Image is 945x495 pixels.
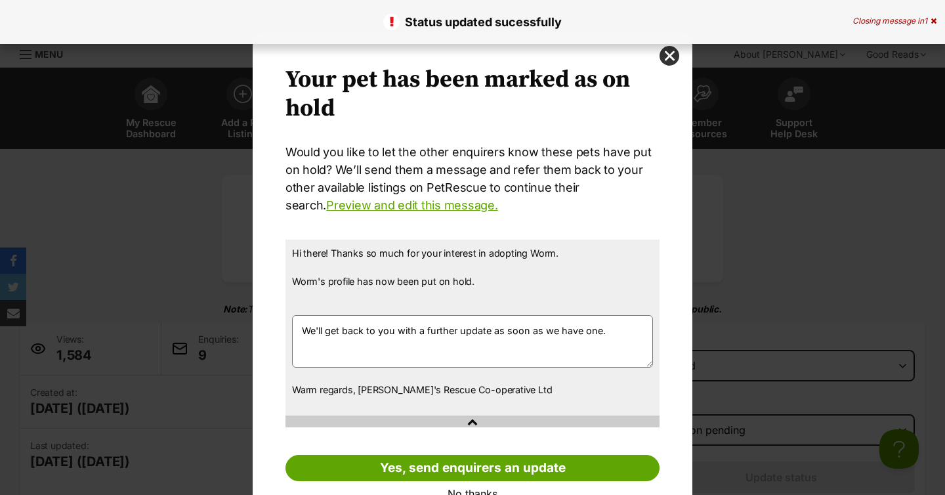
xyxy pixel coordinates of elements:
p: Warm regards, [PERSON_NAME]'s Rescue Co-operative Ltd [292,383,653,397]
div: Closing message in [852,16,936,26]
span: 1 [924,16,927,26]
textarea: We'll get back to you with a further update as soon as we have one. [292,315,653,368]
button: close [660,46,679,66]
a: Preview and edit this message. [326,198,497,212]
h2: Your pet has been marked as on hold [285,66,660,123]
p: Hi there! Thanks so much for your interest in adopting Worm. Worm's profile has now been put on h... [292,246,653,303]
p: Would you like to let the other enquirers know these pets have put on hold? We’ll send them a mes... [285,143,660,214]
a: Yes, send enquirers an update [285,455,660,481]
p: Status updated sucessfully [13,13,932,31]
